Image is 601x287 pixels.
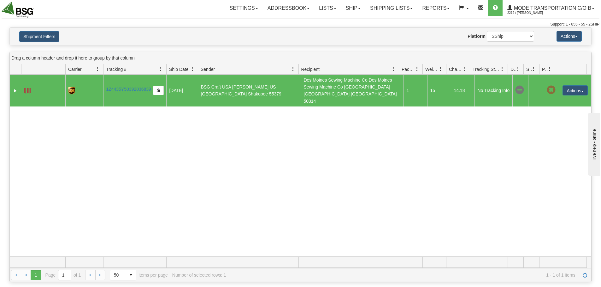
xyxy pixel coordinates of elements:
[45,270,81,280] span: Page of 1
[169,66,188,72] span: Ship Date
[92,64,103,74] a: Carrier filter column settings
[288,64,298,74] a: Sender filter column settings
[542,66,547,72] span: Pickup Status
[301,66,320,72] span: Recipient
[198,75,301,106] td: BSG Craft USA [PERSON_NAME] US [GEOGRAPHIC_DATA] Shakopee 55379
[114,272,122,278] span: 50
[474,75,512,106] td: No Tracking Info
[10,52,591,64] div: grid grouping header
[513,64,523,74] a: Delivery Status filter column settings
[563,85,588,95] button: Actions
[172,273,226,278] div: Number of selected rows: 1
[301,75,404,106] td: Des Moines Sewing Machine Co Des Moines Sewing Machine Co [GEOGRAPHIC_DATA] [GEOGRAPHIC_DATA] [GE...
[365,0,417,16] a: Shipping lists
[503,0,599,16] a: Mode Transportation c/o B 2219 / [PERSON_NAME]
[402,66,415,72] span: Packages
[544,64,555,74] a: Pickup Status filter column settings
[156,64,166,74] a: Tracking # filter column settings
[2,2,34,18] img: logo2219.jpg
[459,64,470,74] a: Charge filter column settings
[24,85,31,95] a: Label
[435,64,446,74] a: Weight filter column settings
[126,270,136,280] span: select
[557,31,582,42] button: Actions
[468,33,486,39] label: Platform
[5,5,58,10] div: live help - online
[230,273,575,278] span: 1 - 1 of 1 items
[68,66,82,72] span: Carrier
[412,64,422,74] a: Packages filter column settings
[153,86,164,95] button: Copy to clipboard
[427,75,451,106] td: 15
[417,0,454,16] a: Reports
[586,111,600,175] iframe: chat widget
[263,0,315,16] a: Addressbook
[187,64,198,74] a: Ship Date filter column settings
[507,10,555,16] span: 2219 / [PERSON_NAME]
[425,66,439,72] span: Weight
[515,86,524,95] span: No Tracking Info
[451,75,474,106] td: 14.18
[314,0,341,16] a: Lists
[12,88,19,94] a: Expand
[166,75,198,106] td: [DATE]
[547,86,556,95] span: Pickup Not Assigned
[512,5,591,11] span: Mode Transportation c/o B
[31,270,41,280] span: Page 1
[526,66,532,72] span: Shipment Issues
[341,0,365,16] a: Ship
[449,66,462,72] span: Charge
[106,66,127,72] span: Tracking #
[2,22,599,27] div: Support: 1 - 855 - 55 - 2SHIP
[68,87,75,95] img: 8 - UPS
[201,66,215,72] span: Sender
[580,270,590,280] a: Refresh
[110,270,136,280] span: Page sizes drop down
[110,270,168,280] span: items per page
[225,0,263,16] a: Settings
[404,75,427,106] td: 1
[510,66,516,72] span: Delivery Status
[388,64,399,74] a: Recipient filter column settings
[19,31,59,42] button: Shipment Filters
[473,66,500,72] span: Tracking Status
[58,270,71,280] input: Page 1
[106,87,151,92] a: 1Z4435Y50392036839
[497,64,508,74] a: Tracking Status filter column settings
[528,64,539,74] a: Shipment Issues filter column settings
